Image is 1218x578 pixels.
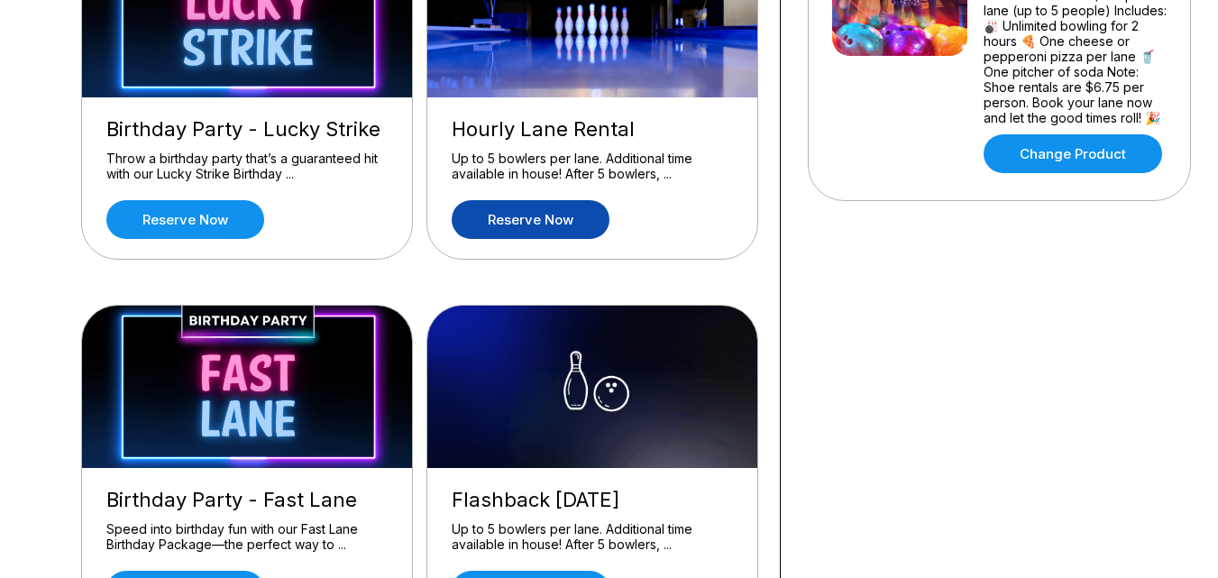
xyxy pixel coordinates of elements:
[452,200,609,239] a: Reserve now
[452,488,733,512] div: Flashback [DATE]
[106,151,388,182] div: Throw a birthday party that’s a guaranteed hit with our Lucky Strike Birthday ...
[427,306,759,468] img: Flashback Friday
[452,521,733,553] div: Up to 5 bowlers per lane. Additional time available in house! After 5 bowlers, ...
[106,521,388,553] div: Speed into birthday fun with our Fast Lane Birthday Package—the perfect way to ...
[82,306,414,468] img: Birthday Party - Fast Lane
[452,151,733,182] div: Up to 5 bowlers per lane. Additional time available in house! After 5 bowlers, ...
[106,200,264,239] a: Reserve now
[984,134,1162,173] a: Change Product
[106,117,388,142] div: Birthday Party - Lucky Strike
[452,117,733,142] div: Hourly Lane Rental
[106,488,388,512] div: Birthday Party - Fast Lane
